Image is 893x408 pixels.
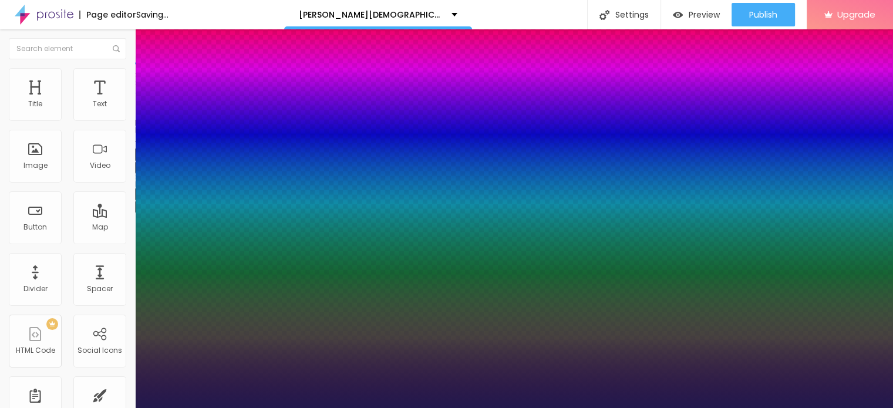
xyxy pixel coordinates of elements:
div: Text [93,100,107,108]
span: Preview [689,10,720,19]
img: Icone [113,45,120,52]
span: Publish [749,10,777,19]
div: Button [23,223,47,231]
div: Divider [23,285,48,293]
div: Map [92,223,108,231]
p: [PERSON_NAME][DEMOGRAPHIC_DATA][MEDICAL_DATA] [GEOGRAPHIC_DATA] Price (Official™) - Is It Worth t... [299,11,443,19]
div: Video [90,161,110,170]
div: Saving... [136,11,169,19]
button: Publish [732,3,795,26]
div: Title [28,100,42,108]
img: view-1.svg [673,10,683,20]
div: Page editor [79,11,136,19]
span: Upgrade [837,9,875,19]
div: Spacer [87,285,113,293]
button: Preview [661,3,732,26]
div: Social Icons [77,346,122,355]
div: HTML Code [16,346,55,355]
input: Search element [9,38,126,59]
div: Image [23,161,48,170]
img: Icone [599,10,609,20]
